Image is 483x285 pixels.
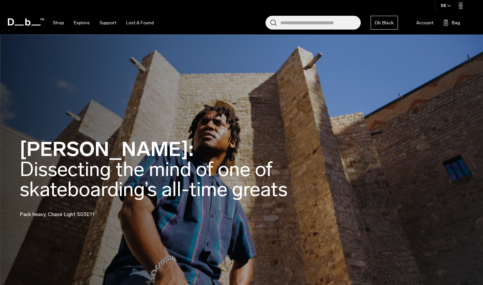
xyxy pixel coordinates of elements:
a: Lost & Found [126,11,154,34]
a: Account [408,19,433,27]
button: Bag [443,19,460,27]
a: Db Black [371,16,398,30]
span: Bag [452,19,460,26]
a: Explore [74,11,90,34]
span: Account [416,19,433,26]
a: Support [100,11,116,34]
a: Shop [53,11,64,34]
span: Dissecting the mind of one of skateboarding’s all-time greats [20,157,287,201]
p: Pack heavy, Chase Light S03E11 [20,203,177,218]
h2: [PERSON_NAME]: [20,139,315,199]
nav: Main Navigation [48,11,159,34]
